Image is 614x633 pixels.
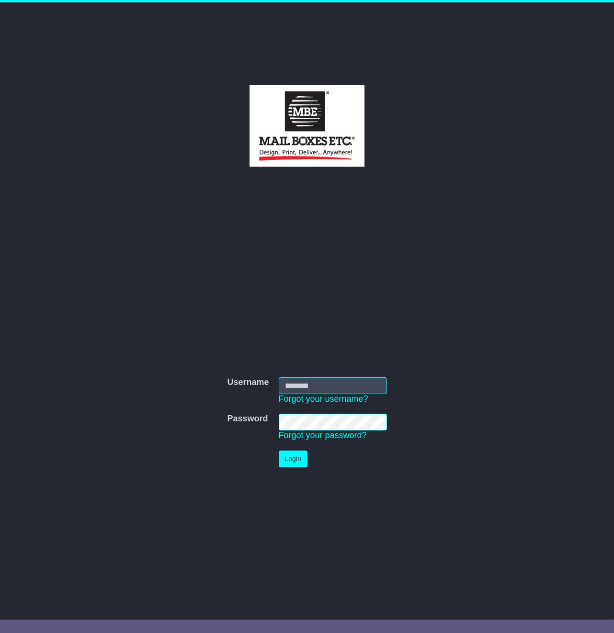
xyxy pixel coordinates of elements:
[279,430,367,440] a: Forgot your password?
[250,85,364,167] img: Lillypods Pty Ltd
[279,451,307,467] button: Login
[279,394,368,404] a: Forgot your username?
[227,377,269,388] label: Username
[227,414,268,424] label: Password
